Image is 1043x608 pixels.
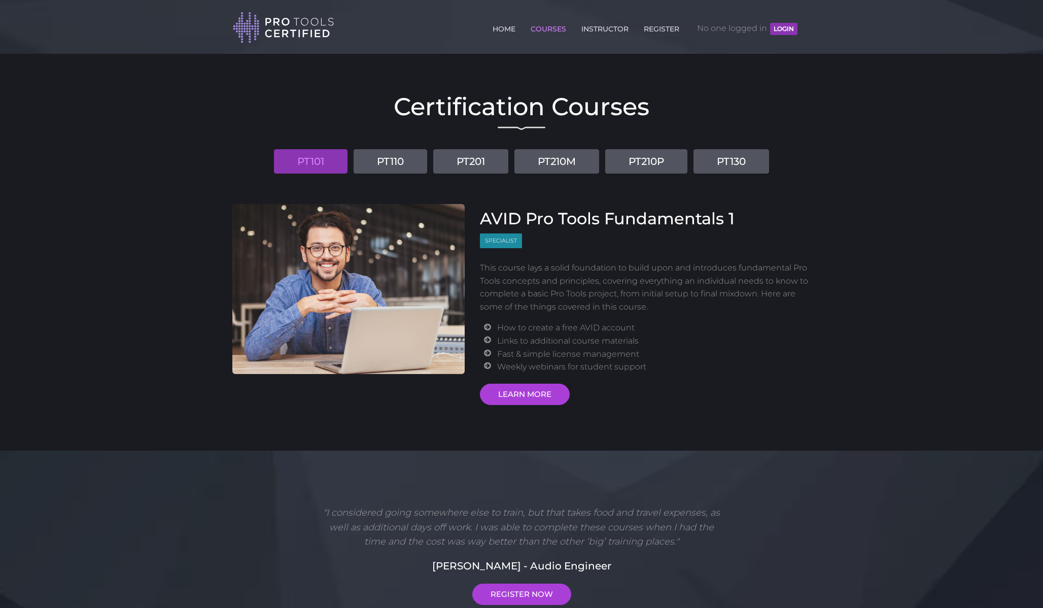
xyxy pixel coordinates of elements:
a: PT110 [354,149,427,174]
a: PT201 [433,149,508,174]
a: LEARN MORE [480,384,570,405]
button: LOGIN [770,23,797,35]
a: REGISTER NOW [472,584,571,605]
li: Weekly webinars for student support [497,360,811,374]
span: Specialist [480,233,522,248]
a: PT101 [274,149,347,174]
h3: AVID Pro Tools Fundamentals 1 [480,209,811,228]
p: This course lays a solid foundation to build upon and introduces fundamental Pro Tools concepts a... [480,261,811,313]
a: PT210P [605,149,687,174]
span: No one logged in [697,13,797,44]
h2: Certification Courses [232,94,811,119]
li: Links to additional course materials [497,334,811,348]
a: PT210M [514,149,599,174]
p: "I considered going somewhere else to train, but that takes food and travel expenses, as well as ... [319,505,724,549]
a: PT130 [693,149,769,174]
li: Fast & simple license management [497,348,811,361]
a: REGISTER [641,19,682,35]
a: INSTRUCTOR [579,19,631,35]
img: decorative line [498,126,545,130]
h5: [PERSON_NAME] - Audio Engineer [232,558,811,573]
img: AVID Pro Tools Fundamentals 1 Course [232,204,465,374]
li: How to create a free AVID account [497,321,811,334]
a: COURSES [528,19,569,35]
img: Pro Tools Certified Logo [233,11,334,44]
a: HOME [490,19,518,35]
